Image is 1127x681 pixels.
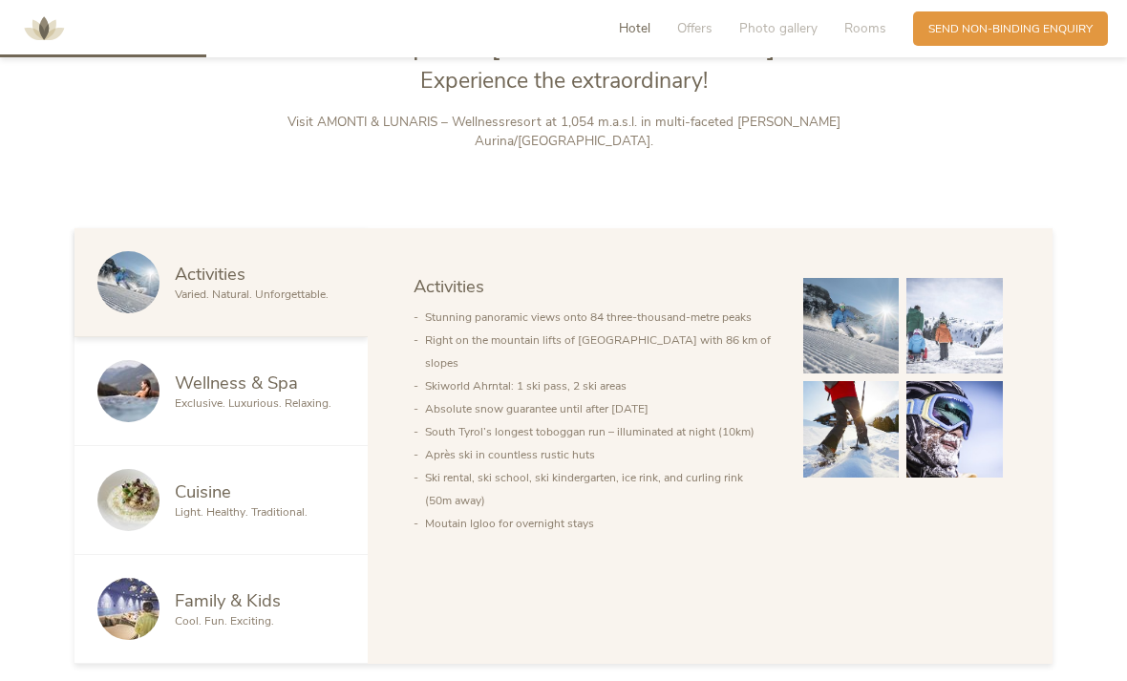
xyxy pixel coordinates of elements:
span: Cool. Fun. Exciting. [175,613,274,628]
span: Cuisine [175,479,231,503]
span: Rooms [844,19,886,37]
li: Right on the mountain lifts of [GEOGRAPHIC_DATA] with 86 km of slopes [425,329,773,374]
span: Exclusive. Luxurious. Relaxing. [175,395,331,411]
span: Photo gallery [739,19,818,37]
li: Skiworld Ahrntal: 1 ski pass, 2 ski areas [425,374,773,397]
li: Ski rental, ski school, ski kindergarten, ice rink, and curling rink (50m away) [425,466,773,512]
li: Après ski in countless rustic huts [425,443,773,466]
span: Light. Healthy. Traditional. [175,504,308,520]
span: Varied. Natural. Unforgettable. [175,287,329,302]
a: AMONTI & LUNARIS Wellnessresort [15,23,73,33]
span: Experience the extraordinary! [420,66,708,96]
p: Visit AMONTI & LUNARIS – Wellnessresort at 1,054 m.a.s.l. in multi-faceted [PERSON_NAME] Aurina/[... [245,113,882,152]
li: South Tyrol’s longest toboggan run – illuminated at night (10km) [425,420,773,443]
span: Wellness & Spa [175,371,298,394]
span: Family & Kids [175,588,281,612]
span: Activities [414,274,484,298]
span: Hotel [619,19,650,37]
li: Absolute snow guarantee until after [DATE] [425,397,773,420]
span: Send non-binding enquiry [928,21,1093,37]
span: Activities [175,262,245,286]
span: Offers [677,19,712,37]
li: Moutain Igloo for overnight stays [425,512,773,535]
li: Stunning panoramic views onto 84 three-thousand-metre peaks [425,306,773,329]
